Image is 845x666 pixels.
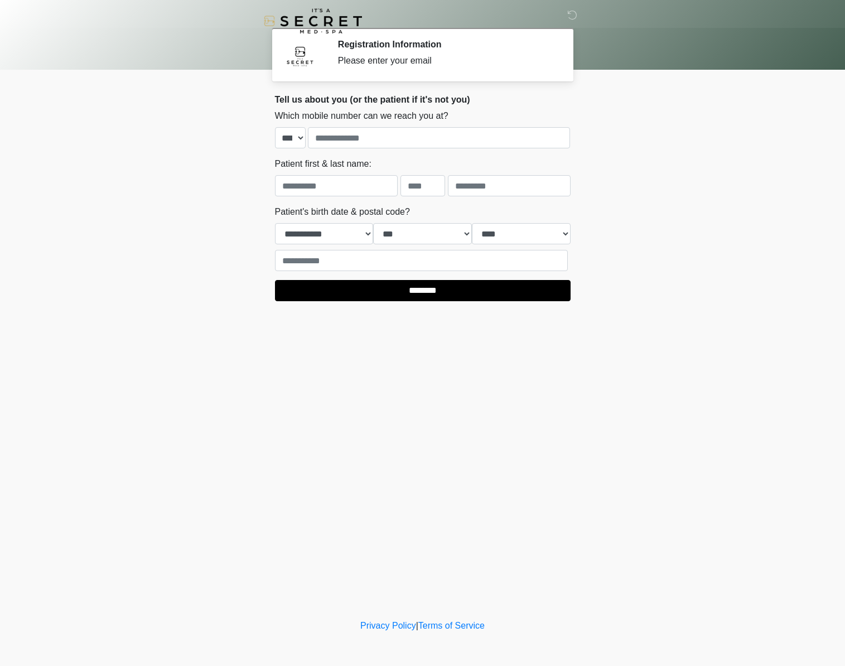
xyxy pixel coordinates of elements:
h2: Tell us about you (or the patient if it's not you) [275,94,571,105]
label: Patient first & last name: [275,157,371,171]
a: Privacy Policy [360,621,416,630]
img: It's A Secret Med Spa Logo [264,8,362,33]
a: Terms of Service [418,621,485,630]
a: | [416,621,418,630]
h2: Registration Information [338,39,554,50]
div: Please enter your email [338,54,554,67]
img: Agent Avatar [283,39,317,73]
label: Patient's birth date & postal code? [275,205,410,219]
label: Which mobile number can we reach you at? [275,109,448,123]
